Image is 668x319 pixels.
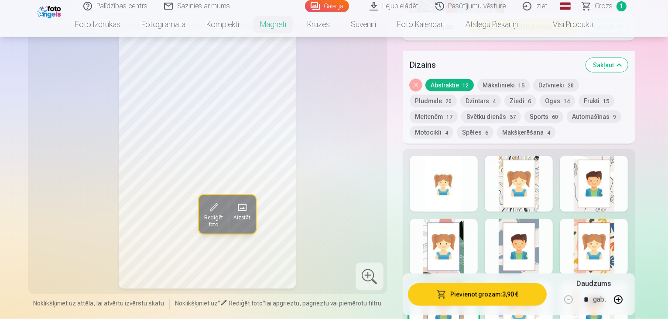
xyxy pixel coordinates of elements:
button: Pludmale20 [410,95,457,107]
button: Motocikli4 [410,126,453,139]
button: Dzīvnieki28 [533,79,579,91]
span: 6 [485,130,488,136]
span: 12 [462,83,469,89]
a: Komplekti [196,12,250,37]
span: 28 [568,83,574,89]
span: 4 [547,130,550,136]
h5: Dizains [410,59,579,71]
span: 14 [564,98,570,104]
span: 15 [603,98,609,104]
button: Ziedi6 [504,95,536,107]
span: Noklikšķiniet uz [175,300,218,307]
div: gab. [593,289,606,310]
span: " [218,300,220,307]
a: Magnēti [250,12,297,37]
span: Grozs [595,1,613,11]
button: Sakļaut [586,58,628,72]
button: Sports60 [524,111,563,123]
a: Krūzes [297,12,340,37]
a: Fotogrāmata [131,12,196,37]
span: Rediģēt foto [204,215,223,229]
button: Meitenēm17 [410,111,458,123]
span: 4 [493,98,496,104]
a: Atslēgu piekariņi [455,12,528,37]
button: Dzintars4 [460,95,501,107]
span: lai apgrieztu, pagrieztu vai piemērotu filtru [265,300,381,307]
a: Foto izdrukas [65,12,131,37]
button: Makšķerēšana4 [497,126,555,139]
button: Automašīnas9 [567,111,621,123]
span: " [263,300,265,307]
span: 60 [552,114,558,120]
h5: Daudzums [576,279,611,289]
span: 6 [528,98,531,104]
span: 4 [445,130,448,136]
span: Rediģēt foto [229,300,263,307]
button: Pievienot grozam:3,90 € [408,283,547,306]
img: /fa1 [37,3,63,18]
span: 15 [518,83,524,89]
span: 20 [445,98,452,104]
a: Suvenīri [340,12,387,37]
button: Frukti15 [579,95,614,107]
button: Ogas14 [540,95,575,107]
a: Visi produkti [528,12,603,37]
span: 17 [446,114,452,120]
button: Mākslinieki15 [477,79,530,91]
button: Spēles6 [457,126,493,139]
a: Foto kalendāri [387,12,455,37]
button: Svētku dienās37 [461,111,521,123]
button: Rediģēt foto [199,195,228,234]
span: 9 [613,114,616,120]
button: Abstraktie12 [425,79,474,91]
span: 37 [510,114,516,120]
span: 1 [617,1,627,11]
span: Noklikšķiniet uz attēla, lai atvērtu izvērstu skatu [33,299,164,308]
span: Aizstāt [233,215,250,222]
button: Aizstāt [228,195,255,234]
